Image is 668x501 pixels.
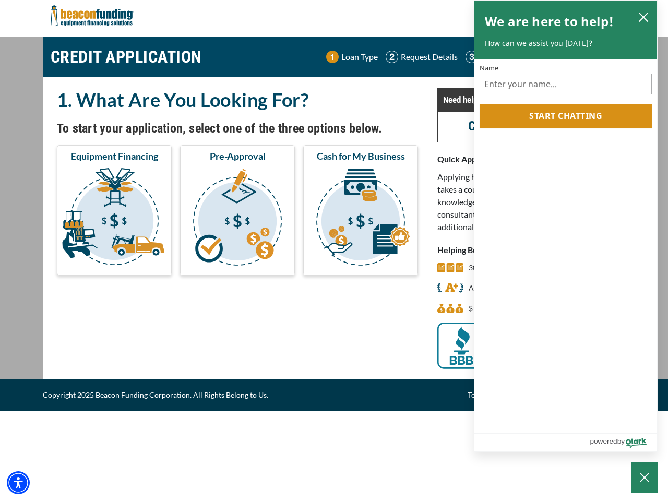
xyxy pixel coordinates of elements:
[469,302,568,315] p: $1,842,873,639 in Financed Equipment
[437,171,617,233] p: Applying has no cost or commitment and only takes a couple of minutes to complete. Our knowledgea...
[59,166,170,271] img: Equipment Financing
[437,244,617,256] p: Helping Businesses Grow for Over Years
[71,150,158,162] span: Equipment Financing
[57,145,172,276] button: Equipment Financing
[401,51,458,63] p: Request Details
[305,166,416,271] img: Cash for My Business
[635,9,652,24] button: close chatbox
[43,389,268,401] span: Copyright 2025 Beacon Funding Corporation. All Rights Belong to Us.
[485,38,647,49] p: How can we assist you [DATE]?
[303,145,418,276] button: Cash for My Business
[443,93,612,106] p: Need help with the application?
[468,389,509,401] a: Terms of Use
[341,51,378,63] p: Loan Type
[469,261,545,274] p: 30,771 Deals Approved
[485,11,614,32] h2: We are here to help!
[617,435,625,448] span: by
[590,434,657,451] a: Powered by Olark
[386,51,398,63] img: Step 2
[57,88,418,112] h2: 1. What Are You Looking For?
[590,435,617,448] span: powered
[180,145,295,276] button: Pre-Approval
[480,65,652,71] label: Name
[437,323,617,369] img: BBB Acredited Business and SSL Protection
[469,282,534,294] p: A+ Rating With BBB
[182,166,293,271] img: Pre-Approval
[631,462,658,493] button: Close Chatbox
[210,150,266,162] span: Pre-Approval
[437,153,617,165] p: Quick Application - Fast Response
[57,120,418,137] h4: To start your application, select one of the three options below.
[51,42,202,72] h1: CREDIT APPLICATION
[480,74,652,94] input: Name
[326,51,339,63] img: Step 1
[468,118,587,134] a: call (847) 897-2499
[7,471,30,494] div: Accessibility Menu
[480,104,652,128] button: Start chatting
[317,150,405,162] span: Cash for My Business
[466,51,478,63] img: Step 3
